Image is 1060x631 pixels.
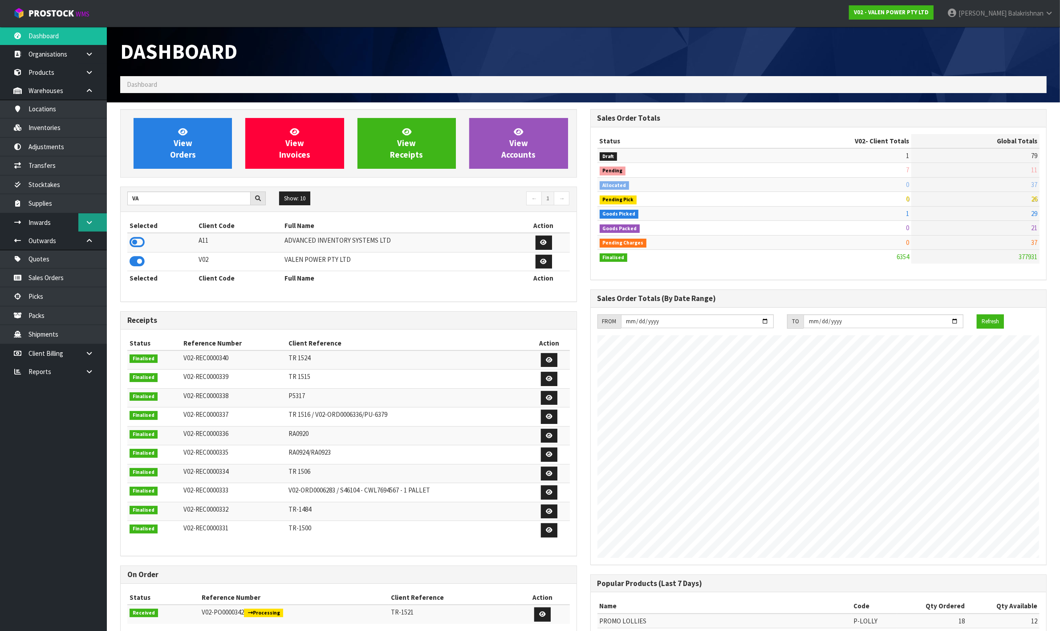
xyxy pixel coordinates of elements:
span: TR-1500 [288,524,311,532]
td: TR-1521 [389,605,516,624]
th: Qty Available [967,599,1040,613]
span: Pending Pick [600,195,637,204]
span: TR 1515 [288,372,310,381]
span: TR 1516 / V02-ORD0006336/PU-6379 [288,410,387,419]
a: ViewAccounts [469,118,568,169]
span: Dashboard [127,80,157,89]
span: 7 [906,166,909,174]
th: Client Code [196,219,282,233]
span: View Receipts [390,126,423,160]
span: V02-REC0000333 [183,486,229,494]
th: Action [518,271,570,285]
span: 37 [1031,238,1037,247]
span: 37 [1031,180,1037,189]
span: Dashboard [120,38,237,65]
span: Finalised [130,525,158,533]
th: Client Reference [286,336,529,350]
span: 6354 [897,252,909,261]
span: 377931 [1019,252,1037,261]
span: Allocated [600,181,630,190]
span: 21 [1031,224,1037,232]
a: → [554,191,569,206]
span: [PERSON_NAME] [958,9,1007,17]
span: 0 [906,238,909,247]
span: 79 [1031,151,1037,160]
span: TR 1524 [288,354,310,362]
span: Finalised [130,487,158,496]
td: 18 [897,614,967,628]
th: Name [597,599,852,613]
span: V02-REC0000339 [183,372,229,381]
a: ViewReceipts [357,118,456,169]
span: Balakrishnan [1008,9,1044,17]
div: FROM [597,314,621,329]
a: ViewInvoices [245,118,344,169]
td: P-LOLLY [852,614,897,628]
td: 12 [967,614,1040,628]
span: 1 [906,151,909,160]
h3: On Order [127,570,570,579]
span: TR-1484 [288,505,311,513]
td: ADVANCED INVENTORY SYSTEMS LTD [282,233,518,252]
span: V02-REC0000336 [183,429,229,438]
td: V02 [196,252,282,271]
th: - Client Totals [744,134,911,148]
span: 0 [906,224,909,232]
th: Qty Ordered [897,599,967,613]
span: Pending Charges [600,239,647,248]
th: Code [852,599,897,613]
span: View Orders [170,126,196,160]
span: V02-ORD0006283 / S46104 - CWL7694567 - 1 PALLET [288,486,430,494]
span: 0 [906,195,909,203]
h3: Receipts [127,316,570,325]
span: View Invoices [279,126,310,160]
h3: Sales Order Totals [597,114,1040,122]
span: V02-REC0000332 [183,505,229,513]
button: Refresh [977,314,1004,329]
th: Selected [127,271,196,285]
th: Selected [127,219,196,233]
input: Search clients [127,191,251,205]
th: Action [529,336,569,350]
span: ProStock [28,8,74,19]
th: Status [597,134,744,148]
span: Finalised [130,354,158,363]
span: Finalised [130,430,158,439]
span: View Accounts [501,126,536,160]
span: Finalised [130,449,158,458]
td: PROMO LOLLIES [597,614,852,628]
span: Finalised [130,468,158,477]
th: Status [127,590,199,605]
span: 26 [1031,195,1037,203]
span: RA0924/RA0923 [288,448,331,456]
img: cube-alt.png [13,8,24,19]
a: ViewOrders [134,118,232,169]
span: V02-REC0000335 [183,448,229,456]
span: 11 [1031,166,1037,174]
th: Status [127,336,181,350]
span: RA0920 [288,429,309,438]
a: V02 - VALEN POWER PTY LTD [849,5,934,20]
span: V02-REC0000340 [183,354,229,362]
td: VALEN POWER PTY LTD [282,252,518,271]
div: TO [787,314,804,329]
span: Processing [244,609,283,618]
span: V02-REC0000334 [183,467,229,476]
span: TR 1506 [288,467,310,476]
td: A11 [196,233,282,252]
span: Goods Picked [600,210,639,219]
th: Client Code [196,271,282,285]
button: Show: 10 [279,191,310,206]
strong: V02 - VALEN POWER PTY LTD [854,8,929,16]
th: Client Reference [389,590,516,605]
h3: Popular Products (Last 7 Days) [597,579,1040,588]
span: Draft [600,152,617,161]
a: 1 [541,191,554,206]
th: Full Name [282,271,518,285]
span: V02-REC0000338 [183,391,229,400]
span: Finalised [130,392,158,401]
span: P5317 [288,391,305,400]
span: 1 [906,209,909,218]
nav: Page navigation [355,191,570,207]
th: Reference Number [181,336,286,350]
